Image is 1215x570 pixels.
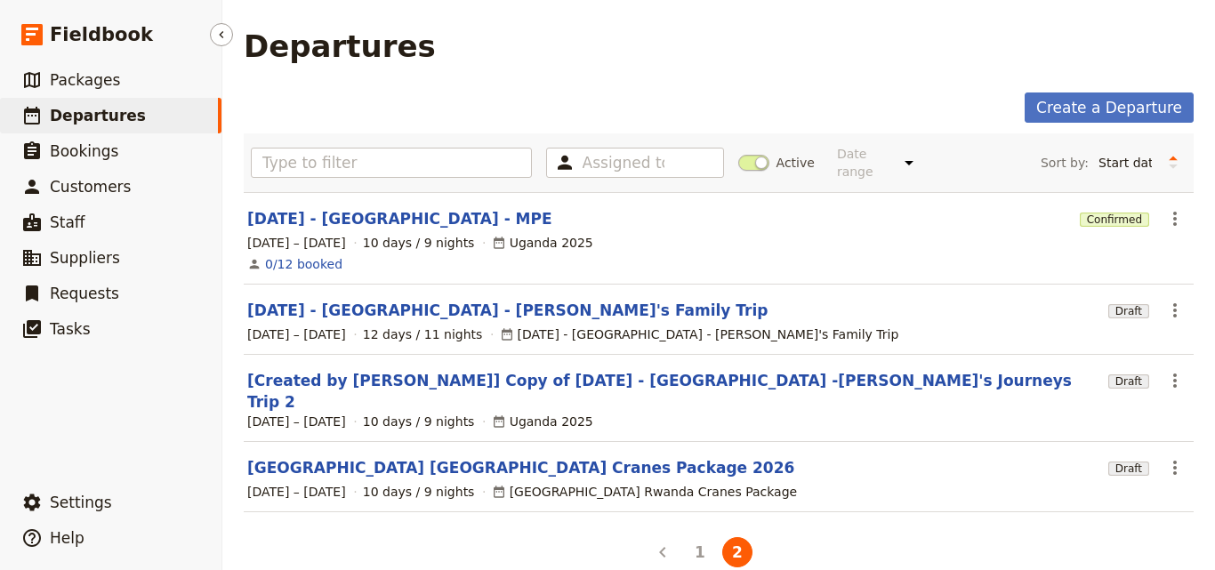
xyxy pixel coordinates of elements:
[247,234,346,252] span: [DATE] – [DATE]
[1108,304,1149,318] span: Draft
[363,325,483,343] span: 12 days / 11 nights
[1160,204,1190,234] button: Actions
[1160,365,1190,396] button: Actions
[492,234,593,252] div: Uganda 2025
[247,300,768,321] a: [DATE] - [GEOGRAPHIC_DATA] - [PERSON_NAME]'s Family Trip
[50,71,120,89] span: Packages
[776,154,815,172] span: Active
[1108,462,1149,476] span: Draft
[722,537,752,567] button: 2
[363,483,475,501] span: 10 days / 9 nights
[50,320,91,338] span: Tasks
[1041,154,1089,172] span: Sort by:
[50,249,120,267] span: Suppliers
[251,148,532,178] input: Type to filter
[247,370,1101,413] a: [Created by [PERSON_NAME]] Copy of [DATE] - [GEOGRAPHIC_DATA] -[PERSON_NAME]'s Journeys Trip 2
[363,234,475,252] span: 10 days / 9 nights
[50,285,119,302] span: Requests
[50,213,85,231] span: Staff
[247,457,794,478] a: [GEOGRAPHIC_DATA] [GEOGRAPHIC_DATA] Cranes Package 2026
[492,483,798,501] div: [GEOGRAPHIC_DATA] Rwanda Cranes Package
[50,142,118,160] span: Bookings
[583,152,664,173] input: Assigned to
[1160,453,1190,483] button: Actions
[244,28,436,64] h1: Departures
[50,529,84,547] span: Help
[1160,295,1190,325] button: Actions
[1025,92,1194,123] a: Create a Departure
[247,325,346,343] span: [DATE] – [DATE]
[1090,149,1160,176] select: Sort by:
[50,107,146,124] span: Departures
[1108,374,1149,389] span: Draft
[265,255,342,273] a: View the bookings for this departure
[247,413,346,430] span: [DATE] – [DATE]
[50,21,153,48] span: Fieldbook
[50,178,131,196] span: Customers
[1160,149,1187,176] button: Change sort direction
[247,483,346,501] span: [DATE] – [DATE]
[50,494,112,511] span: Settings
[492,413,593,430] div: Uganda 2025
[500,325,899,343] div: [DATE] - [GEOGRAPHIC_DATA] - [PERSON_NAME]'s Family Trip
[1080,213,1149,227] span: Confirmed
[685,537,715,567] button: 1
[247,208,552,229] a: [DATE] - [GEOGRAPHIC_DATA] - MPE
[210,23,233,46] button: Hide menu
[648,537,678,567] button: Back
[363,413,475,430] span: 10 days / 9 nights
